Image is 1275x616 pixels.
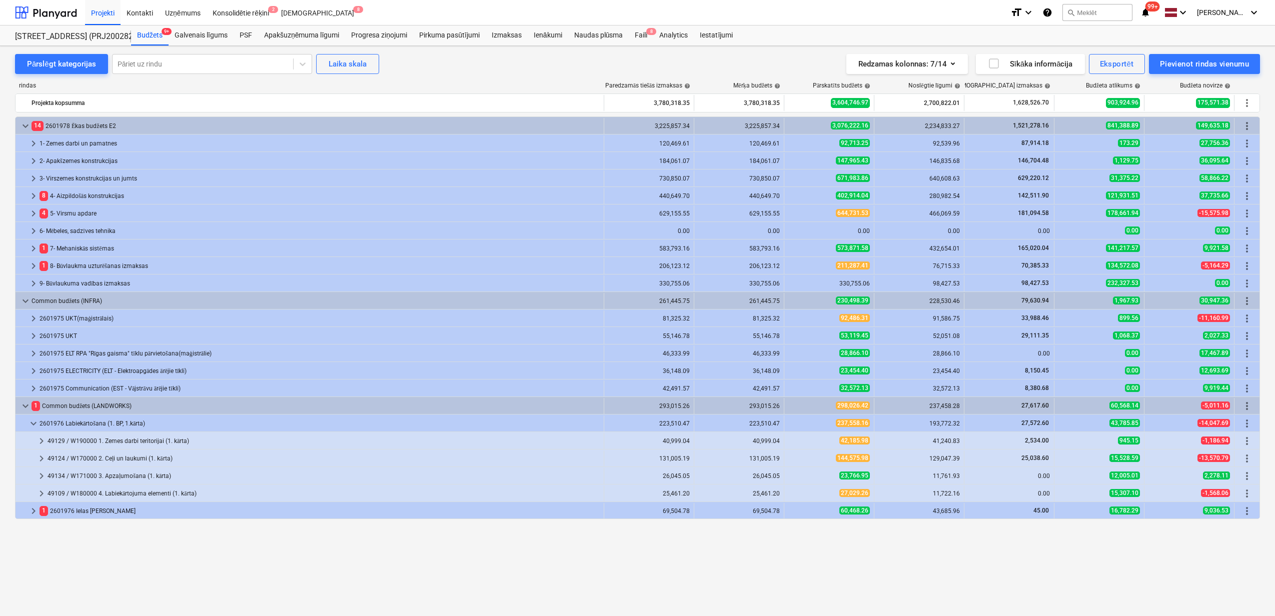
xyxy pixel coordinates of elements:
span: 903,924.96 [1106,98,1140,107]
div: 120,469.61 [608,140,690,147]
div: 7- Mehaniskās sistēmas [40,240,600,256]
span: 58,866.22 [1199,174,1230,182]
div: rindas [15,82,605,89]
div: Noslēgtie līgumi [908,82,960,89]
button: Eksportēt [1089,54,1145,74]
span: 573,871.58 [836,244,870,252]
div: 730,850.07 [698,175,780,182]
div: 40,999.04 [698,437,780,444]
span: keyboard_arrow_right [36,435,48,447]
span: Vairāk darbību [1241,277,1253,289]
button: Sīkāka informācija [976,54,1085,74]
span: 147,965.43 [836,156,870,164]
span: keyboard_arrow_right [36,452,48,464]
div: 0.00 [968,350,1050,357]
div: 49124 / W170000 2. Ceļi un laukumi (1. kārta) [48,450,600,466]
div: 629,155.55 [608,210,690,217]
div: Common budžets (LANDWORKS) [32,398,600,414]
span: 27,617.60 [1020,402,1050,409]
div: Izmaksas [486,25,528,45]
div: Redzamas kolonnas : 7/14 [858,57,956,70]
span: 8 [40,191,48,200]
div: 55,146.78 [608,332,690,339]
span: Vairāk darbību [1241,155,1253,167]
span: Vairāk darbību [1241,190,1253,202]
div: 0.00 [968,472,1050,479]
span: 98,427.53 [1020,279,1050,286]
span: Vairāk darbību [1241,97,1253,109]
span: 33,988.46 [1020,314,1050,321]
span: 92,486.31 [839,314,870,322]
div: Pārslēgt kategorijas [27,57,96,70]
span: 2 [268,6,278,13]
span: 173.29 [1118,139,1140,147]
button: Pārslēgt kategorijas [15,54,108,74]
div: 293,015.26 [608,402,690,409]
div: 629,155.55 [698,210,780,217]
span: keyboard_arrow_right [36,470,48,482]
div: 28,866.10 [878,350,960,357]
a: Iestatījumi [694,25,739,45]
span: Vairāk darbību [1241,137,1253,149]
span: keyboard_arrow_right [28,505,40,517]
div: 131,005.19 [608,455,690,462]
div: 184,061.07 [698,157,780,164]
span: -5,164.29 [1201,261,1230,269]
span: 42,185.98 [839,436,870,444]
a: Progresa ziņojumi [345,25,413,45]
div: 26,045.05 [698,472,780,479]
span: 79,630.94 [1020,297,1050,304]
div: 2601976 Labiekārtošana (1. BP, 1.kārta) [40,415,600,431]
span: 23,766.95 [839,471,870,479]
div: Budžeta novirze [1180,82,1230,89]
div: 91,586.75 [878,315,960,322]
span: keyboard_arrow_right [28,190,40,202]
div: 2,234,833.27 [878,122,960,129]
span: 0.00 [1215,279,1230,287]
span: 8,150.45 [1024,367,1050,374]
span: Vairāk darbību [1241,400,1253,412]
span: 175,571.38 [1196,98,1230,107]
div: 330,755.06 [608,280,690,287]
span: 27,756.36 [1199,139,1230,147]
span: Vairāk darbību [1241,505,1253,517]
span: 2,534.00 [1024,437,1050,444]
div: 730,850.07 [608,175,690,182]
a: Analytics [653,25,694,45]
a: Budžets9+ [131,25,169,45]
a: PSF [234,25,258,45]
span: keyboard_arrow_down [20,120,32,132]
div: 583,793.16 [698,245,780,252]
div: 583,793.16 [608,245,690,252]
span: 31,375.22 [1109,174,1140,182]
span: help [1042,83,1050,89]
div: 129,047.39 [878,455,960,462]
span: keyboard_arrow_right [28,347,40,359]
span: 841,388.89 [1106,121,1140,129]
div: 6- Mēbeles, sadzīves tehnika [40,223,600,239]
div: 92,539.96 [878,140,960,147]
span: 12,693.69 [1199,366,1230,374]
div: 46,333.99 [608,350,690,357]
span: 8,380.68 [1024,384,1050,391]
span: 43,785.85 [1109,419,1140,427]
div: Paredzamās tiešās izmaksas [605,82,690,89]
div: 223,510.47 [608,420,690,427]
span: 99+ [1145,1,1160,11]
span: 181,094.58 [1017,209,1050,216]
span: 629,220.12 [1017,174,1050,181]
span: 23,454.40 [839,366,870,374]
div: 2601975 ELT RPA "Rīgas gaisma" tīklu pārvietošana(maģistrālie) [40,345,600,361]
div: 228,530.46 [878,297,960,304]
div: 131,005.19 [698,455,780,462]
div: Mērķa budžets [733,82,780,89]
div: 640,608.63 [878,175,960,182]
span: 25,038.60 [1020,454,1050,461]
span: 37,735.66 [1199,191,1230,199]
a: Ienākumi [528,25,568,45]
a: Pirkuma pasūtījumi [413,25,486,45]
div: 2601978 Ēkas budžets E2 [32,118,600,134]
div: 0.00 [698,227,780,234]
